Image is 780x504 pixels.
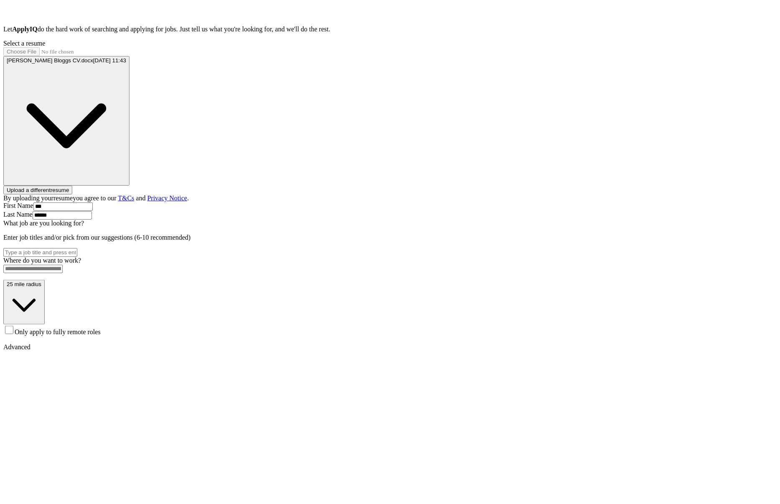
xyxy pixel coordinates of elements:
[118,194,134,202] a: T&Cs
[3,280,45,325] button: 25 mile radius
[7,281,41,287] span: 25 mile radius
[7,57,93,64] span: [PERSON_NAME] Bloggs CV.docx
[3,56,130,186] button: [PERSON_NAME] Bloggs CV.docx[DATE] 11:43
[3,234,777,241] p: Enter job titles and/or pick from our suggestions (6-10 recommended)
[15,328,101,335] span: Only apply to fully remote roles
[147,194,188,202] a: Privacy Notice
[3,220,84,227] label: What job are you looking for?
[3,211,33,218] label: Last Name
[3,194,777,202] div: By uploading your resume you agree to our and .
[3,202,33,209] label: First Name
[3,343,30,350] span: Advanced
[93,57,126,64] span: [DATE] 11:43
[3,40,45,47] label: Select a resume
[5,326,13,334] input: Only apply to fully remote roles
[3,26,777,33] p: Let do the hard work of searching and applying for jobs. Just tell us what you're looking for, an...
[3,257,81,264] label: Where do you want to work?
[3,186,72,194] button: Upload a differentresume
[12,26,37,33] strong: ApplyIQ
[3,248,77,257] input: Type a job title and press enter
